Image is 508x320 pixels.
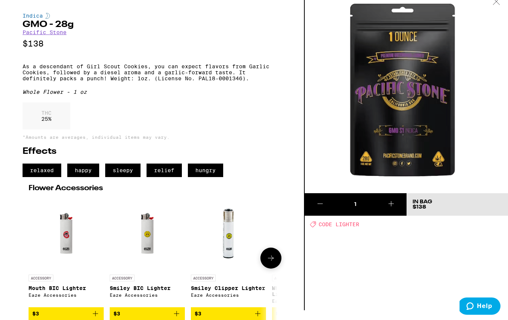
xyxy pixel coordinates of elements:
span: $3 [195,311,201,317]
p: $138 [23,39,281,48]
p: ACCESSORY [191,275,216,281]
span: hungry [188,164,223,177]
p: ACCESSORY [29,275,53,281]
div: Eaze Accessories [191,293,266,297]
div: Eaze Accessories [272,299,347,303]
p: Mouth BIC Lighter [29,285,104,291]
h2: GMO - 28g [23,20,281,29]
img: Eaze Accessories - Mouth BIC Lighter [37,196,95,271]
div: 1 [335,201,376,208]
a: Open page for Smiley Clipper Lighter from Eaze Accessories [191,196,266,307]
p: ACCESSORY [272,275,297,281]
button: Add to bag [110,307,185,320]
span: $3 [113,311,120,317]
img: Eaze Accessories - Smiley BIC Lighter [118,196,177,271]
div: Whole Flower - 1 oz [23,89,281,95]
span: sleepy [105,164,141,177]
div: Eaze Accessories [29,293,104,297]
iframe: Opens a widget where you can find more information [460,297,500,316]
div: Eaze Accessories [110,293,185,297]
button: Add to bag [29,307,104,320]
div: 25 % [23,102,70,129]
div: In Bag [413,199,432,204]
span: $138 [413,204,426,210]
span: relief [147,164,182,177]
p: ACCESSORY [110,275,135,281]
img: Eaze Accessories - Smiley Clipper Lighter [191,196,266,271]
span: relaxed [23,164,61,177]
button: Add to bag [191,307,266,320]
h2: Flower Accessories [29,185,275,192]
button: Add to bag [272,307,347,320]
a: Open page for Smiley BIC Lighter from Eaze Accessories [110,196,185,307]
p: White Eaze Clipper Lighter [272,285,347,297]
a: Pacific Stone [23,29,67,35]
p: Smiley Clipper Lighter [191,285,266,291]
img: indicaColor.svg [45,13,50,19]
p: Smiley BIC Lighter [110,285,185,291]
button: In Bag$138 [407,193,508,216]
p: *Amounts are averages, individual items may vary. [23,135,281,140]
span: $3 [276,311,283,317]
div: Indica [23,13,281,19]
p: As a descendant of Girl Scout Cookies, you can expect flavors from Garlic Cookies, followed by a ... [23,63,281,81]
p: THC [41,110,51,116]
span: $3 [32,311,39,317]
h2: Effects [23,147,281,156]
img: Eaze Accessories - White Eaze Clipper Lighter [272,196,347,271]
a: Open page for White Eaze Clipper Lighter from Eaze Accessories [272,196,347,307]
span: CODE LIGHTER [319,221,359,227]
span: happy [67,164,99,177]
a: Open page for Mouth BIC Lighter from Eaze Accessories [29,196,104,307]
